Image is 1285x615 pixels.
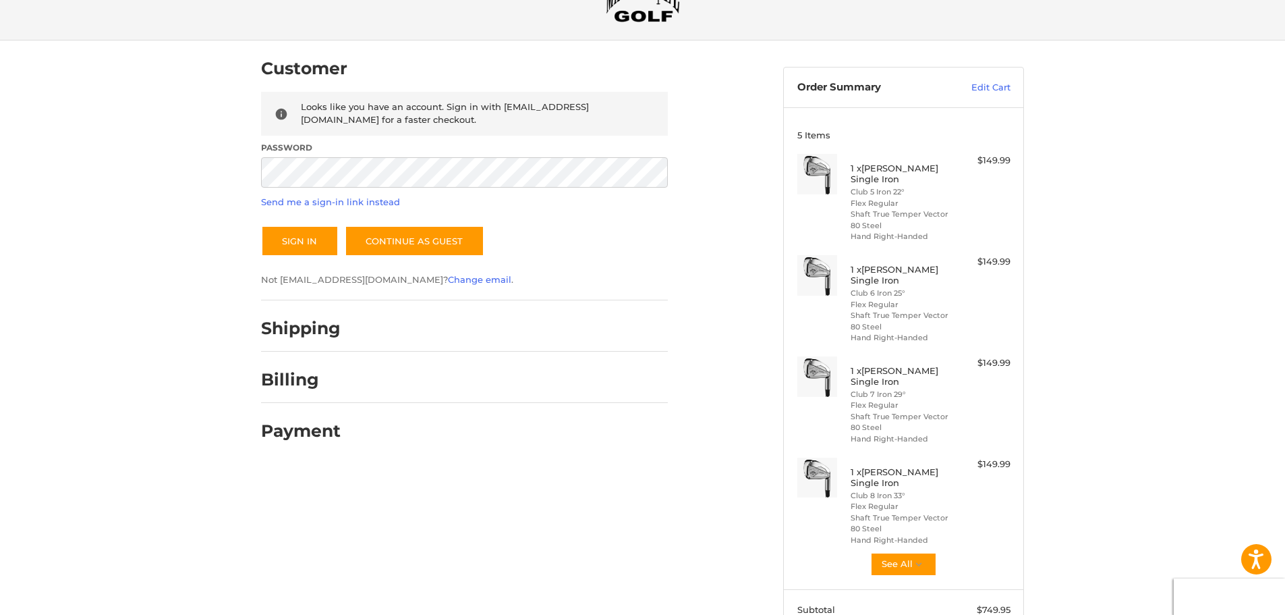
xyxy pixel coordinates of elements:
a: Edit Cart [942,81,1010,95]
li: Flex Regular [851,299,954,311]
li: Hand Right-Handed [851,231,954,242]
h2: Payment [261,421,341,442]
h2: Customer [261,58,347,79]
h3: 5 Items [797,130,1010,140]
h4: 1 x [PERSON_NAME] Single Iron [851,466,954,489]
li: Flex Regular [851,501,954,512]
li: Club 6 Iron 25° [851,288,954,299]
h4: 1 x [PERSON_NAME] Single Iron [851,163,954,185]
h4: 1 x [PERSON_NAME] Single Iron [851,264,954,286]
div: $149.99 [957,458,1010,471]
li: Hand Right-Handed [851,535,954,546]
h3: Order Summary [797,81,942,95]
div: $149.99 [957,255,1010,269]
li: Flex Regular [851,400,954,411]
li: Club 8 Iron 33° [851,490,954,502]
p: Not [EMAIL_ADDRESS][DOMAIN_NAME]? . [261,273,668,287]
button: Sign In [261,225,339,257]
h2: Shipping [261,318,341,339]
li: Flex Regular [851,198,954,209]
span: Subtotal [797,604,835,615]
li: Hand Right-Handed [851,332,954,344]
label: Password [261,142,668,154]
li: Hand Right-Handed [851,433,954,445]
a: Send me a sign-in link instead [261,196,400,207]
h4: 1 x [PERSON_NAME] Single Iron [851,365,954,387]
li: Shaft True Temper Vector 80 Steel [851,411,954,433]
button: See All [870,552,937,577]
li: Club 5 Iron 22° [851,186,954,198]
li: Club 7 Iron 29° [851,389,954,400]
div: $149.99 [957,154,1010,167]
a: Change email [448,274,511,285]
a: Continue as guest [345,225,484,257]
li: Shaft True Temper Vector 80 Steel [851,512,954,535]
iframe: Google Customer Reviews [1174,579,1285,615]
div: $149.99 [957,356,1010,370]
li: Shaft True Temper Vector 80 Steel [851,209,954,231]
h2: Billing [261,369,340,390]
li: Shaft True Temper Vector 80 Steel [851,310,954,332]
span: $749.95 [977,604,1010,615]
span: Looks like you have an account. Sign in with [EMAIL_ADDRESS][DOMAIN_NAME] for a faster checkout. [301,101,589,126]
